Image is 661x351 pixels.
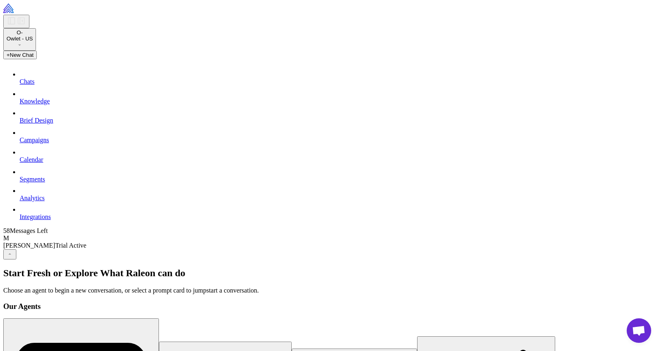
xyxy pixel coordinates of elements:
span: Owlet - US [7,36,33,42]
a: Open chat [627,318,651,343]
button: +New Chat [3,51,37,59]
span: Chats [20,78,34,85]
span: Calendar [20,156,43,163]
span: New Chat [10,52,34,58]
div: O- [7,29,33,36]
span: Campaigns [20,136,49,143]
span: Integrations [20,213,51,220]
span: Analytics [20,195,45,201]
span: Messages Left [10,227,48,234]
span: [PERSON_NAME] [3,242,55,249]
span: + [7,52,10,58]
a: Raleon Logo [3,7,63,14]
span: Knowledge [20,98,50,105]
img: Raleon Logo [3,3,63,13]
span: Segments [20,176,45,183]
button: O-Owlet - US [3,28,36,51]
span: 58 [3,227,10,234]
span: Brief Design [20,117,53,124]
span: Trial Active [55,242,86,249]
